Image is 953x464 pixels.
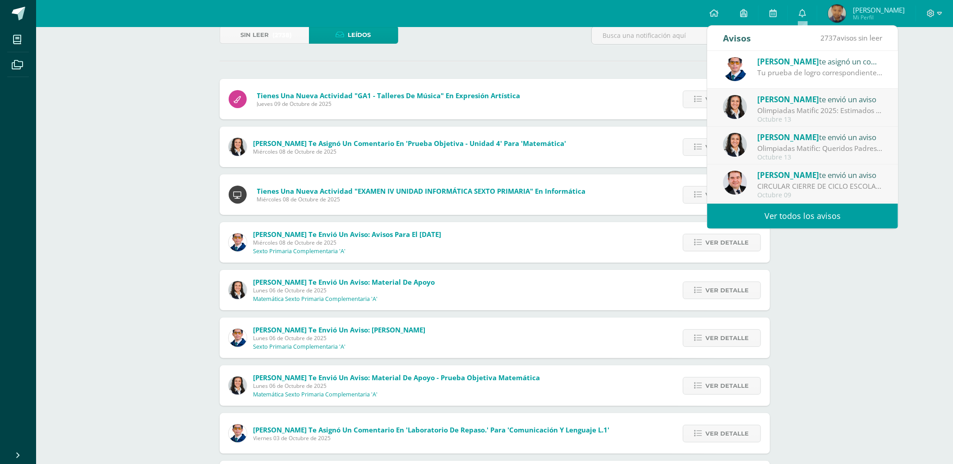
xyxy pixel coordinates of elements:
span: [PERSON_NAME] te envió un aviso: Avisos para el [DATE] [253,230,442,239]
span: Tienes una nueva actividad "EXAMEN IV UNIDAD INFORMÁTICA SEXTO PRIMARIA" En Informática [257,187,586,196]
span: Miércoles 08 de Octubre de 2025 [253,148,566,155]
img: 57933e79c0f622885edf5cfea874362b.png [723,171,747,195]
span: Sin leer [240,27,269,43]
span: Leídos [348,27,371,43]
img: b15e54589cdbd448c33dd63f135c9987.png [229,138,247,156]
span: Ver detalle [706,378,749,394]
input: Busca una notificación aquí [592,27,769,44]
span: [PERSON_NAME] [853,5,905,14]
p: Sexto Primaria Complementaria 'A' [253,343,346,350]
img: b15e54589cdbd448c33dd63f135c9987.png [229,281,247,299]
span: Miércoles 08 de Octubre de 2025 [253,239,442,246]
div: te envió un aviso [757,131,883,143]
span: (2738) [272,27,292,43]
a: Leídos [309,26,398,44]
span: Ver detalle [706,330,749,346]
span: Lunes 06 de Octubre de 2025 [253,287,435,294]
img: b15e54589cdbd448c33dd63f135c9987.png [229,377,247,395]
img: b15e54589cdbd448c33dd63f135c9987.png [723,95,747,119]
img: 5943287c8a0bb4b083e490a1f4d89b7f.png [828,5,846,23]
span: Ver detalle [706,139,749,155]
div: Octubre 13 [757,116,883,123]
span: [PERSON_NAME] te asignó un comentario en 'Laboratorio de repaso.' para 'Comunicación y Lenguaje L.1' [253,425,610,434]
span: [PERSON_NAME] [757,170,819,180]
div: te envió un aviso [757,93,883,105]
img: 059ccfba660c78d33e1d6e9d5a6a4bb6.png [229,424,247,442]
span: [PERSON_NAME] te envió un aviso: [PERSON_NAME] [253,325,426,334]
span: Ver detalle [706,425,749,442]
p: Sexto Primaria Complementaria 'A' [253,248,346,255]
span: Jueves 09 de Octubre de 2025 [257,100,520,108]
span: [PERSON_NAME] te asignó un comentario en 'Prueba objetiva - unidad 4' para 'Matemática' [253,139,566,148]
span: [PERSON_NAME] [757,94,819,105]
span: [PERSON_NAME] [757,56,819,67]
span: Miércoles 08 de Octubre de 2025 [257,196,586,203]
p: Matemática Sexto Primaria Complementaria 'A' [253,296,378,303]
p: Matemática Sexto Primaria Complementaria 'A' [253,391,378,398]
span: Ver detalle [706,91,749,108]
span: [PERSON_NAME] [757,132,819,142]
img: 059ccfba660c78d33e1d6e9d5a6a4bb6.png [229,329,247,347]
img: 059ccfba660c78d33e1d6e9d5a6a4bb6.png [723,57,747,81]
div: Octubre 13 [757,154,883,161]
span: Ver detalle [706,282,749,299]
div: Avisos [723,26,751,50]
div: te asignó un comentario en 'PRUEBA DE LOGRO' para 'Comunicación y Lenguaje L.1' [757,55,883,67]
span: Lunes 06 de Octubre de 2025 [253,334,426,342]
a: Sin leer(2738) [220,26,309,44]
span: Lunes 06 de Octubre de 2025 [253,382,540,390]
span: [PERSON_NAME] te envió un aviso: Material de apoyo [253,277,435,287]
div: Octubre 09 [757,191,883,199]
span: [PERSON_NAME] te envió un aviso: Material de apoyo - prueba objetiva matemática [253,373,540,382]
span: Mi Perfil [853,14,905,21]
span: Tienes una nueva actividad "GA1 - Talleres de música" En Expresión Artística [257,91,520,100]
span: 2737 [820,33,837,43]
div: Olimpiadas Matific: Queridos Padres de Familia Se les invita a participar en la Olimpiada de Mate... [757,143,883,154]
span: Ver detalle [706,187,749,203]
div: te envió un aviso [757,169,883,181]
span: Ver detalle [706,234,749,251]
div: Olimpiadas Matific 2025: Estimados Padres y alumnos Para las olimpiadas, no es necesario registra... [757,105,883,116]
div: CIRCULAR CIERRE DE CICLO ESCOLAR 2025: Buenas tardes estimados Padres y Madres de familia: Es un ... [757,181,883,191]
a: Ver todos los avisos [707,204,898,228]
div: Tu prueba de logro correspondiente a la IV unidad ha sido calificada. [757,68,883,78]
span: avisos sin leer [820,33,882,43]
img: b15e54589cdbd448c33dd63f135c9987.png [723,133,747,157]
span: Viernes 03 de Octubre de 2025 [253,434,610,442]
img: 059ccfba660c78d33e1d6e9d5a6a4bb6.png [229,233,247,251]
